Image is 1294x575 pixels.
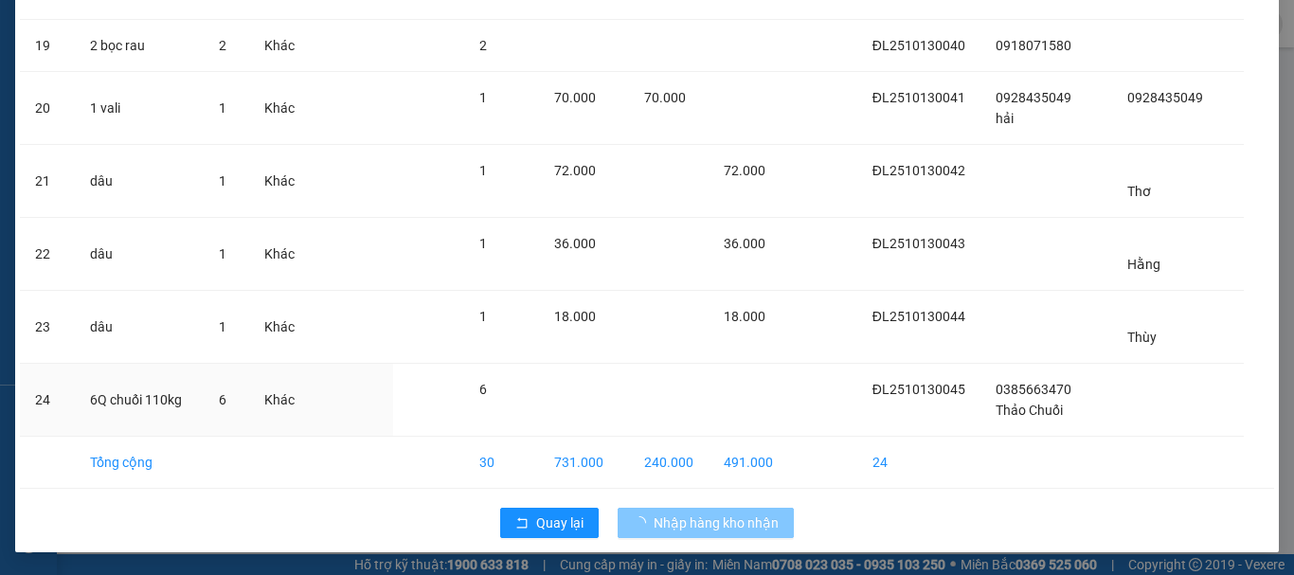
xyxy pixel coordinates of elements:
[724,163,765,178] span: 72.000
[1127,257,1160,272] span: Hằng
[20,218,75,291] td: 22
[219,38,226,53] span: 2
[249,291,310,364] td: Khác
[249,20,310,72] td: Khác
[20,20,75,72] td: 19
[20,364,75,437] td: 24
[20,72,75,145] td: 20
[464,437,539,489] td: 30
[479,38,487,53] span: 2
[554,90,596,105] span: 70.000
[654,512,779,533] span: Nhập hàng kho nhận
[75,218,204,291] td: dâu
[536,512,584,533] span: Quay lại
[996,403,1063,418] span: Thảo Chuối
[1127,330,1157,345] span: Thùy
[75,364,204,437] td: 6Q chuối 110kg
[219,173,226,189] span: 1
[996,111,1014,126] span: hải
[75,145,204,218] td: dâu
[618,508,794,538] button: Nhập hàng kho nhận
[996,38,1071,53] span: 0918071580
[872,382,965,397] span: ĐL2510130045
[515,516,529,531] span: rollback
[219,100,226,116] span: 1
[219,319,226,334] span: 1
[996,382,1071,397] span: 0385663470
[249,145,310,218] td: Khác
[20,291,75,364] td: 23
[724,309,765,324] span: 18.000
[479,90,487,105] span: 1
[75,291,204,364] td: dâu
[1127,184,1151,199] span: Thơ
[249,364,310,437] td: Khác
[500,508,599,538] button: rollbackQuay lại
[479,163,487,178] span: 1
[249,218,310,291] td: Khác
[644,90,686,105] span: 70.000
[872,163,965,178] span: ĐL2510130042
[857,437,980,489] td: 24
[633,516,654,530] span: loading
[1127,90,1203,105] span: 0928435049
[996,90,1071,105] span: 0928435049
[554,163,596,178] span: 72.000
[554,236,596,251] span: 36.000
[872,309,965,324] span: ĐL2510130044
[629,437,709,489] td: 240.000
[709,437,788,489] td: 491.000
[479,309,487,324] span: 1
[479,236,487,251] span: 1
[479,382,487,397] span: 6
[872,236,965,251] span: ĐL2510130043
[219,246,226,261] span: 1
[20,145,75,218] td: 21
[75,437,204,489] td: Tổng cộng
[219,392,226,407] span: 6
[872,38,965,53] span: ĐL2510130040
[724,236,765,251] span: 36.000
[249,72,310,145] td: Khác
[75,72,204,145] td: 1 vali
[539,437,630,489] td: 731.000
[75,20,204,72] td: 2 bọc rau
[872,90,965,105] span: ĐL2510130041
[554,309,596,324] span: 18.000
